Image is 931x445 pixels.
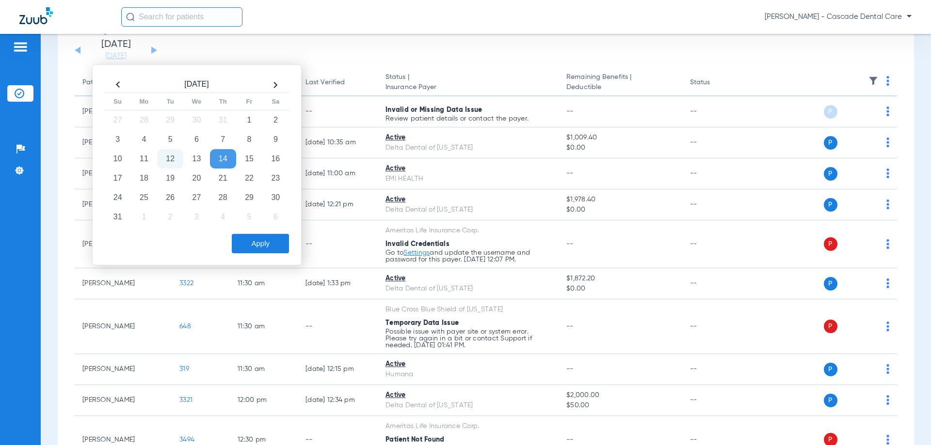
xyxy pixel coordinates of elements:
[566,205,674,215] span: $0.00
[75,354,172,385] td: [PERSON_NAME]
[131,77,262,93] th: [DATE]
[305,77,345,88] div: Last Verified
[82,77,125,88] div: Patient Name
[824,105,837,119] span: P
[886,278,889,288] img: group-dot-blue.svg
[298,189,378,220] td: [DATE] 12:21 PM
[385,241,449,247] span: Invalid Credentials
[385,359,551,369] div: Active
[385,226,551,236] div: Ameritas Life Insurance Corp.
[385,400,551,411] div: Delta Dental of [US_STATE]
[298,268,378,299] td: [DATE] 1:33 PM
[305,77,370,88] div: Last Verified
[385,390,551,400] div: Active
[298,299,378,354] td: --
[75,299,172,354] td: [PERSON_NAME]
[298,127,378,158] td: [DATE] 10:35 AM
[566,143,674,153] span: $0.00
[566,241,574,247] span: --
[385,436,444,443] span: Patient Not Found
[75,385,172,416] td: [PERSON_NAME]
[886,138,889,147] img: group-dot-blue.svg
[385,107,482,113] span: Invalid or Missing Data Issue
[385,274,551,284] div: Active
[824,167,837,181] span: P
[682,189,748,220] td: --
[886,107,889,116] img: group-dot-blue.svg
[824,394,837,407] span: P
[179,397,193,403] span: 3321
[298,158,378,189] td: [DATE] 11:00 AM
[385,82,551,92] span: Insurance Payer
[385,133,551,143] div: Active
[385,164,551,174] div: Active
[682,158,748,189] td: --
[385,369,551,380] div: Humana
[559,69,682,96] th: Remaining Benefits |
[566,274,674,284] span: $1,872.20
[298,354,378,385] td: [DATE] 12:15 PM
[385,305,551,315] div: Blue Cross Blue Shield of [US_STATE]
[682,96,748,127] td: --
[886,76,889,86] img: group-dot-blue.svg
[230,354,298,385] td: 11:30 AM
[682,385,748,416] td: --
[886,364,889,374] img: group-dot-blue.svg
[19,7,53,24] img: Zuub Logo
[385,195,551,205] div: Active
[868,76,878,86] img: filter.svg
[232,234,289,253] button: Apply
[883,399,931,445] iframe: Chat Widget
[566,400,674,411] span: $50.00
[87,51,145,61] a: [DATE]
[886,395,889,405] img: group-dot-blue.svg
[824,237,837,251] span: P
[385,115,551,122] p: Review patient details or contact the payer.
[385,143,551,153] div: Delta Dental of [US_STATE]
[886,239,889,249] img: group-dot-blue.svg
[298,96,378,127] td: --
[566,108,574,115] span: --
[682,268,748,299] td: --
[566,366,574,372] span: --
[824,198,837,212] span: P
[75,268,172,299] td: [PERSON_NAME]
[121,7,242,27] input: Search for patients
[765,12,912,22] span: [PERSON_NAME] - Cascade Dental Care
[403,249,430,256] a: Settings
[566,390,674,400] span: $2,000.00
[87,40,145,61] li: [DATE]
[179,366,189,372] span: 319
[566,170,574,177] span: --
[298,385,378,416] td: [DATE] 12:34 PM
[378,69,559,96] th: Status |
[566,82,674,92] span: Deductible
[179,323,191,330] span: 648
[385,328,551,349] p: Possible issue with payer site or system error. Please try again in a bit or contact Support if n...
[385,174,551,184] div: EMI HEALTH
[385,249,551,263] p: Go to and update the username and password for this payer. [DATE] 12:07 PM.
[385,284,551,294] div: Delta Dental of [US_STATE]
[824,277,837,291] span: P
[566,284,674,294] span: $0.00
[230,268,298,299] td: 11:30 AM
[682,354,748,385] td: --
[886,322,889,331] img: group-dot-blue.svg
[385,205,551,215] div: Delta Dental of [US_STATE]
[179,280,193,287] span: 3322
[385,421,551,431] div: Ameritas Life Insurance Corp.
[566,436,574,443] span: --
[179,436,194,443] span: 3494
[682,69,748,96] th: Status
[13,41,28,53] img: hamburger-icon
[824,363,837,376] span: P
[886,169,889,178] img: group-dot-blue.svg
[385,320,459,326] span: Temporary Data Issue
[682,299,748,354] td: --
[682,220,748,268] td: --
[682,127,748,158] td: --
[82,77,164,88] div: Patient Name
[566,323,574,330] span: --
[886,199,889,209] img: group-dot-blue.svg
